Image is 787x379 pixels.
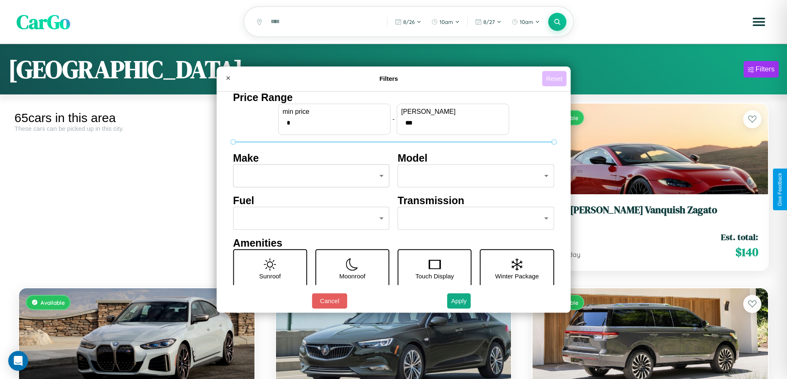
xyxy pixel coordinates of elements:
[747,10,770,33] button: Open menu
[14,125,259,132] div: These cars can be picked up in this city.
[392,113,395,125] p: -
[563,250,580,259] span: / day
[721,231,758,243] span: Est. total:
[8,52,243,86] h1: [GEOGRAPHIC_DATA]
[283,108,386,115] label: min price
[339,271,365,282] p: Moonroof
[483,19,495,25] span: 8 / 27
[233,237,554,249] h4: Amenities
[415,271,454,282] p: Touch Display
[495,271,539,282] p: Winter Package
[777,173,783,206] div: Give Feedback
[401,108,504,115] label: [PERSON_NAME]
[520,19,533,25] span: 10am
[542,204,758,216] h3: Aston [PERSON_NAME] Vanquish Zagato
[398,152,554,164] h4: Model
[235,75,542,82] h4: Filters
[233,195,390,207] h4: Fuel
[427,15,464,28] button: 10am
[14,111,259,125] div: 65 cars in this area
[8,351,28,371] div: Open Intercom Messenger
[440,19,453,25] span: 10am
[398,195,554,207] h4: Transmission
[744,61,779,78] button: Filters
[259,271,281,282] p: Sunroof
[391,15,426,28] button: 8/26
[403,19,415,25] span: 8 / 26
[40,299,65,306] span: Available
[756,65,775,73] div: Filters
[507,15,544,28] button: 10am
[312,293,347,308] button: Cancel
[17,8,70,35] span: CarGo
[471,15,506,28] button: 8/27
[233,152,390,164] h4: Make
[447,293,471,308] button: Apply
[542,204,758,224] a: Aston [PERSON_NAME] Vanquish Zagato2016
[233,92,554,104] h4: Price Range
[735,244,758,260] span: $ 140
[542,71,566,86] button: Reset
